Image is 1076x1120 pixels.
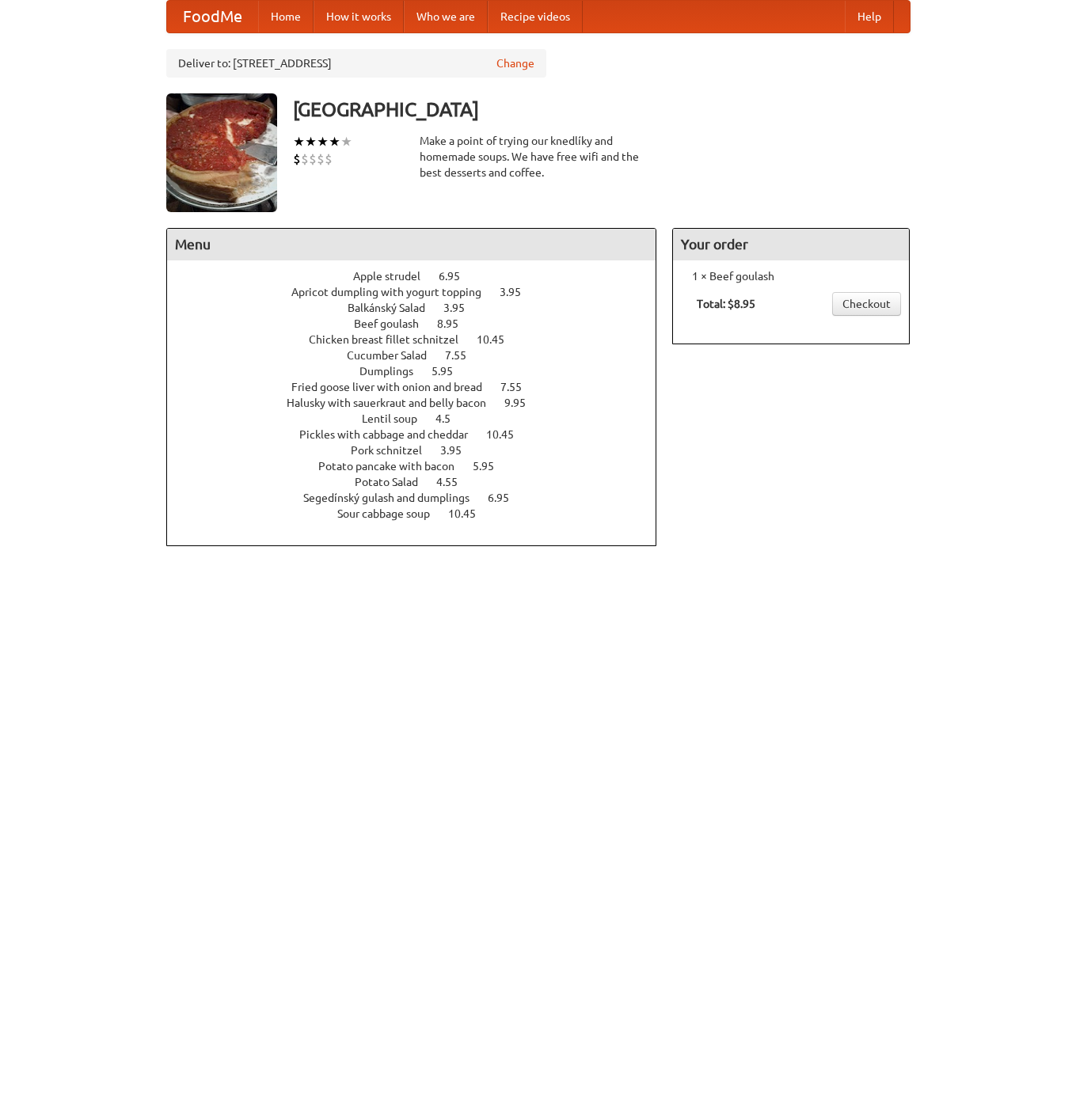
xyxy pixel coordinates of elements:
[432,365,469,378] span: 5.95
[303,492,538,504] a: Segedínský gulash and dumplings 6.95
[258,1,314,32] a: Home
[500,286,537,298] span: 3.95
[351,444,491,457] a: Pork schnitzel 3.95
[287,397,502,409] span: Halusky with sauerkraut and belly bacon
[167,229,656,260] h4: Menu
[362,412,433,425] span: Lentil soup
[496,55,534,71] a: Change
[314,1,404,32] a: How it works
[293,133,305,150] li: ★
[845,1,894,32] a: Help
[355,476,434,488] span: Potato Salad
[354,317,488,330] a: Beef goulash 8.95
[337,507,446,520] span: Sour cabbage soup
[681,268,901,284] li: 1 × Beef goulash
[301,150,309,168] li: $
[337,507,505,520] a: Sour cabbage soup 10.45
[436,476,473,488] span: 4.55
[293,150,301,168] li: $
[347,349,496,362] a: Cucumber Salad 7.55
[404,1,488,32] a: Who we are
[329,133,340,150] li: ★
[303,492,485,504] span: Segedínský gulash and dumplings
[291,381,498,393] span: Fried goose liver with onion and bread
[437,317,474,330] span: 8.95
[287,397,555,409] a: Halusky with sauerkraut and belly bacon 9.95
[325,150,333,168] li: $
[309,333,474,346] span: Chicken breast fillet schnitzel
[473,460,510,473] span: 5.95
[318,460,470,473] span: Potato pancake with bacon
[166,93,277,212] img: angular.jpg
[291,286,550,298] a: Apricot dumpling with yogurt topping 3.95
[354,317,435,330] span: Beef goulash
[317,150,325,168] li: $
[291,381,551,393] a: Fried goose liver with onion and bread 7.55
[348,302,494,314] a: Balkánský Salad 3.95
[353,270,489,283] a: Apple strudel 6.95
[305,133,317,150] li: ★
[488,492,525,504] span: 6.95
[697,298,755,310] b: Total: $8.95
[362,412,480,425] a: Lentil soup 4.5
[440,444,477,457] span: 3.95
[317,133,329,150] li: ★
[504,397,542,409] span: 9.95
[435,412,466,425] span: 4.5
[500,381,538,393] span: 7.55
[359,365,429,378] span: Dumplings
[355,476,487,488] a: Potato Salad 4.55
[477,333,520,346] span: 10.45
[309,150,317,168] li: $
[445,349,482,362] span: 7.55
[420,133,657,180] div: Make a point of trying our knedlíky and homemade soups. We have free wifi and the best desserts a...
[293,93,911,125] h3: [GEOGRAPHIC_DATA]
[348,302,441,314] span: Balkánský Salad
[673,229,909,260] h4: Your order
[448,507,492,520] span: 10.45
[351,444,438,457] span: Pork schnitzel
[486,428,530,441] span: 10.45
[291,286,497,298] span: Apricot dumpling with yogurt topping
[439,270,476,283] span: 6.95
[309,333,534,346] a: Chicken breast fillet schnitzel 10.45
[299,428,484,441] span: Pickles with cabbage and cheddar
[832,292,901,316] a: Checkout
[353,270,436,283] span: Apple strudel
[347,349,443,362] span: Cucumber Salad
[166,49,546,78] div: Deliver to: [STREET_ADDRESS]
[318,460,523,473] a: Potato pancake with bacon 5.95
[443,302,481,314] span: 3.95
[488,1,583,32] a: Recipe videos
[359,365,482,378] a: Dumplings 5.95
[167,1,258,32] a: FoodMe
[340,133,352,150] li: ★
[299,428,543,441] a: Pickles with cabbage and cheddar 10.45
